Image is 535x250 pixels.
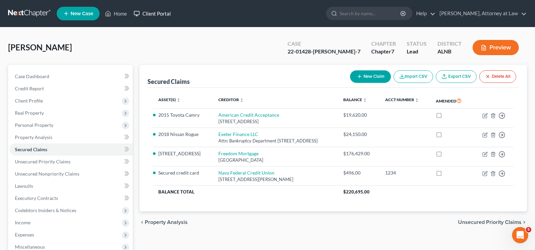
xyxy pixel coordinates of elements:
[158,112,208,118] li: 2015 Toyota Camry
[343,189,370,195] span: $220,695.00
[218,118,332,125] div: [STREET_ADDRESS]
[415,98,419,102] i: unfold_more
[521,220,527,225] i: chevron_right
[218,131,258,137] a: Exeter Finance LLC
[9,143,133,156] a: Secured Claims
[9,131,133,143] a: Property Analysis
[145,220,188,225] span: Property Analysis
[8,42,72,52] span: [PERSON_NAME]
[218,112,279,118] a: American Credit Acceptance
[288,40,360,48] div: Case
[218,157,332,163] div: [GEOGRAPHIC_DATA]
[102,7,130,20] a: Home
[407,40,427,48] div: Status
[394,70,433,83] button: Import CSV
[158,97,181,102] a: Asset(s) unfold_more
[15,171,79,177] span: Unsecured Nonpriority Claims
[148,77,190,86] div: Secured Claims
[436,7,527,20] a: [PERSON_NAME], Attorney at Law
[218,151,259,156] a: Freedom Mortgage
[407,48,427,55] div: Lead
[15,98,43,104] span: Client Profile
[437,40,462,48] div: District
[15,183,33,189] span: Lawsuits
[158,150,208,157] li: [STREET_ADDRESS]
[177,98,181,102] i: unfold_more
[9,180,133,192] a: Lawsuits
[15,232,34,237] span: Expenses
[343,131,375,138] div: $24,150.00
[15,207,76,213] span: Codebtors Insiders & Notices
[15,134,52,140] span: Property Analysis
[139,220,145,225] i: chevron_left
[343,150,375,157] div: $176,429.00
[350,70,391,83] button: New Claim
[473,40,519,55] button: Preview
[218,176,332,183] div: [STREET_ADDRESS][PERSON_NAME]
[371,48,396,55] div: Chapter
[391,48,394,54] span: 7
[240,98,244,102] i: unfold_more
[15,146,47,152] span: Secured Claims
[9,156,133,168] a: Unsecured Priority Claims
[479,70,516,83] button: Delete All
[340,7,401,20] input: Search by name...
[158,169,208,176] li: Secured credit card
[343,112,375,118] div: $19,620.00
[430,93,472,109] th: Amended
[153,186,338,198] th: Balance Total
[458,220,521,225] span: Unsecured Priority Claims
[9,83,133,95] a: Credit Report
[437,48,462,55] div: ALNB
[9,70,133,83] a: Case Dashboard
[130,7,174,20] a: Client Portal
[413,7,435,20] a: Help
[512,227,528,243] iframe: Intercom live chat
[15,86,44,91] span: Credit Report
[526,227,531,232] span: 5
[343,169,375,176] div: $496.00
[218,170,274,176] a: Navy Federal Credit Union
[218,97,244,102] a: Creditor unfold_more
[436,70,477,83] a: Export CSV
[15,159,71,164] span: Unsecured Priority Claims
[15,73,49,79] span: Case Dashboard
[15,122,53,128] span: Personal Property
[139,220,188,225] button: chevron_left Property Analysis
[9,168,133,180] a: Unsecured Nonpriority Claims
[9,192,133,204] a: Executory Contracts
[371,40,396,48] div: Chapter
[15,110,44,116] span: Real Property
[15,244,45,250] span: Miscellaneous
[15,195,58,201] span: Executory Contracts
[385,169,425,176] div: 1234
[158,131,208,138] li: 2018 Nissan Rogue
[71,11,93,16] span: New Case
[385,97,419,102] a: Acct Number unfold_more
[15,220,30,225] span: Income
[218,138,332,144] div: Attn: Bankruptcy Department [STREET_ADDRESS]
[458,220,527,225] button: Unsecured Priority Claims chevron_right
[288,48,360,55] div: 22-01428-[PERSON_NAME]-7
[363,98,367,102] i: unfold_more
[343,97,367,102] a: Balance unfold_more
